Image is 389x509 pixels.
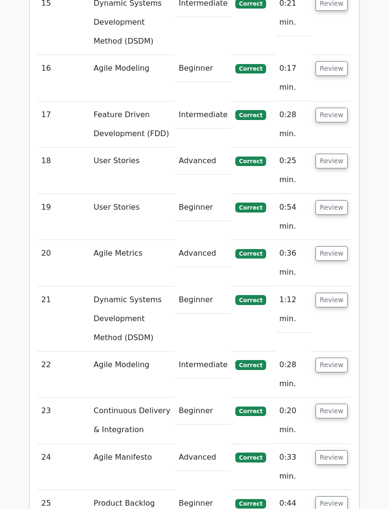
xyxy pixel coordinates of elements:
td: Continuous Delivery & Integration [90,398,175,444]
td: 0:28 min. [276,352,312,398]
button: Review [315,404,348,418]
td: Advanced [175,444,232,471]
td: 0:17 min. [276,55,312,101]
td: Advanced [175,148,232,175]
td: 0:54 min. [276,194,312,240]
td: 0:25 min. [276,148,312,194]
button: Review [315,61,348,76]
td: Beginner [175,287,232,314]
button: Review [315,246,348,261]
td: Agile Modeling [90,352,175,398]
td: 23 [37,398,90,444]
button: Review [315,108,348,122]
span: Correct [235,295,266,305]
td: Beginner [175,398,232,425]
span: Correct [235,249,266,259]
td: 17 [37,102,90,148]
td: Agile Manifesto [90,444,175,490]
span: Correct [235,110,266,120]
td: Feature Driven Development (FDD) [90,102,175,148]
td: 16 [37,55,90,101]
td: 0:33 min. [276,444,312,490]
span: Correct [235,64,266,74]
td: Advanced [175,240,232,267]
td: Intermediate [175,352,232,379]
button: Review [315,293,348,307]
span: Correct [235,407,266,416]
td: 20 [37,240,90,286]
span: Correct [235,499,266,509]
button: Review [315,200,348,215]
td: User Stories [90,194,175,240]
td: Dynamic Systems Development Method (DSDM) [90,287,175,352]
button: Review [315,450,348,465]
td: User Stories [90,148,175,194]
td: 19 [37,194,90,240]
td: Agile Modeling [90,55,175,101]
td: 22 [37,352,90,398]
td: 21 [37,287,90,352]
td: 0:28 min. [276,102,312,148]
span: Correct [235,360,266,370]
button: Review [315,154,348,168]
td: 1:12 min. [276,287,312,333]
td: Beginner [175,194,232,221]
span: Correct [235,453,266,462]
button: Review [315,358,348,372]
td: 18 [37,148,90,194]
td: 0:36 min. [276,240,312,286]
span: Correct [235,203,266,212]
td: 24 [37,444,90,490]
td: 0:20 min. [276,398,312,444]
td: Agile Metrics [90,240,175,286]
td: Beginner [175,55,232,82]
span: Correct [235,157,266,166]
td: Intermediate [175,102,232,129]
